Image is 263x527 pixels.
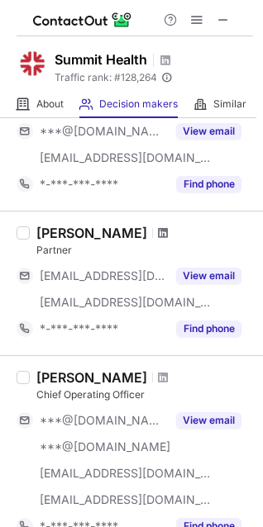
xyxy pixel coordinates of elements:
div: [PERSON_NAME] [36,369,147,386]
img: ContactOut v5.3.10 [33,10,132,30]
span: About [36,97,64,111]
span: Traffic rank: # 128,264 [55,72,157,83]
span: Similar [213,97,246,111]
span: ***@[DOMAIN_NAME] [40,413,166,428]
h1: Summit Health [55,50,147,69]
button: Reveal Button [176,320,241,337]
span: [EMAIL_ADDRESS][DOMAIN_NAME] [40,295,212,310]
button: Reveal Button [176,176,241,192]
div: Partner [36,243,253,258]
div: Chief Operating Officer [36,387,253,402]
span: ***@[DOMAIN_NAME] [40,439,170,454]
button: Reveal Button [176,123,241,140]
span: [EMAIL_ADDRESS][DOMAIN_NAME] [40,268,166,283]
span: [EMAIL_ADDRESS][DOMAIN_NAME] [40,492,212,507]
img: 49a1627421ac48c1aa9907c0e7b50067 [17,47,50,80]
button: Reveal Button [176,412,241,429]
button: Reveal Button [176,268,241,284]
span: Decision makers [99,97,178,111]
div: [PERSON_NAME] [36,225,147,241]
span: [EMAIL_ADDRESS][DOMAIN_NAME] [40,466,212,481]
span: ***@[DOMAIN_NAME] [40,124,166,139]
span: [EMAIL_ADDRESS][DOMAIN_NAME] [40,150,212,165]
